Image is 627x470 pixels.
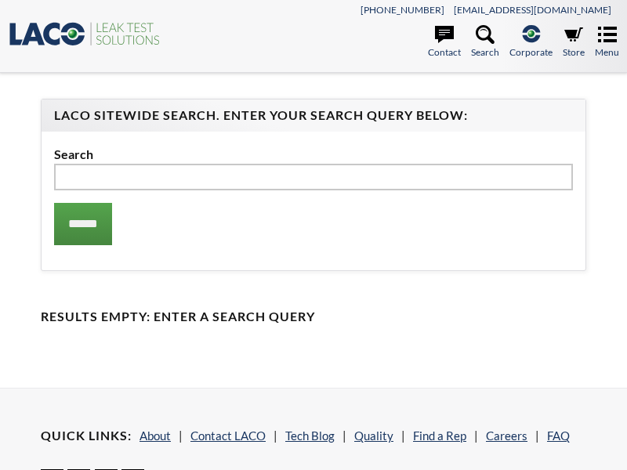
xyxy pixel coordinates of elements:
[471,25,499,60] a: Search
[140,428,171,443] a: About
[413,428,466,443] a: Find a Rep
[361,4,444,16] a: [PHONE_NUMBER]
[428,25,461,60] a: Contact
[354,428,393,443] a: Quality
[190,428,266,443] a: Contact LACO
[41,309,586,325] h4: Results Empty: Enter a Search Query
[454,4,611,16] a: [EMAIL_ADDRESS][DOMAIN_NAME]
[54,144,573,164] label: Search
[54,107,573,124] h4: LACO Sitewide Search. Enter your Search Query Below:
[509,45,553,60] span: Corporate
[285,428,335,443] a: Tech Blog
[563,25,585,60] a: Store
[41,428,132,444] h4: Quick Links
[547,428,570,443] a: FAQ
[486,428,527,443] a: Careers
[595,25,619,60] a: Menu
